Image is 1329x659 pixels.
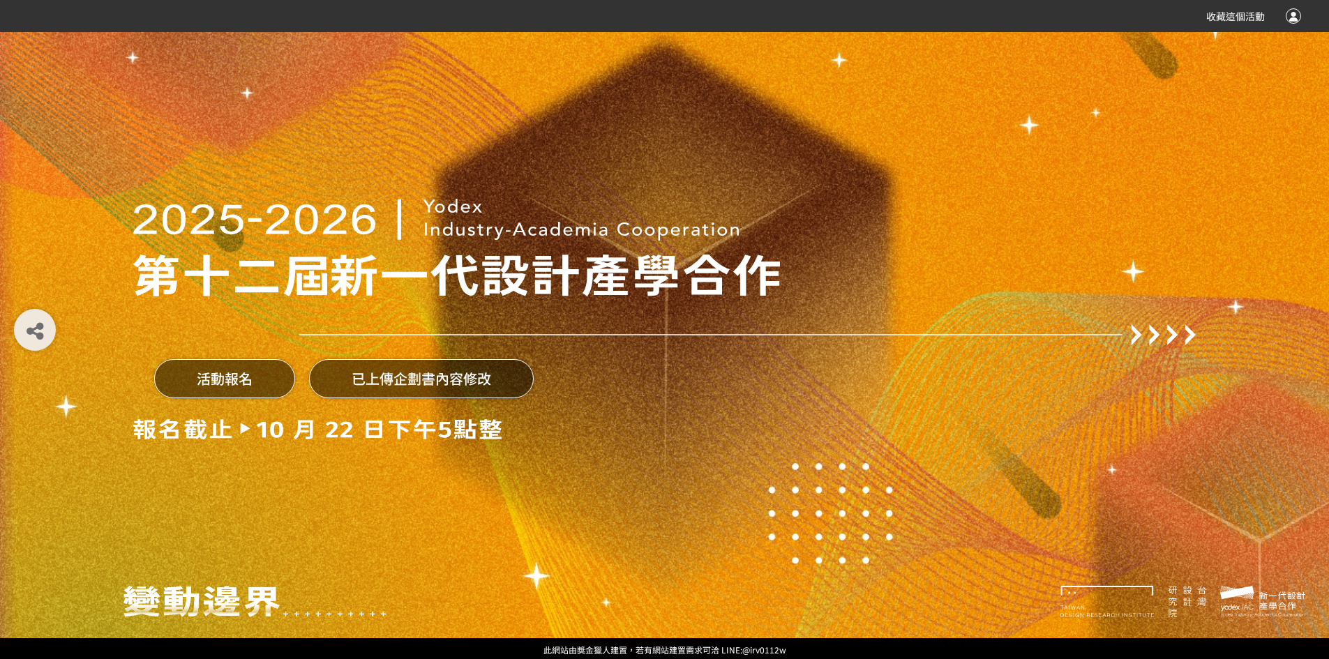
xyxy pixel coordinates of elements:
img: 2025-2026 第十二屆新一代設計產學合作 [331,255,780,296]
img: 2025-2026 第十二屆新一代設計產學合作 [1060,586,1206,617]
span: 可洽 LINE: [543,644,786,656]
span: 收藏這個活動 [1206,9,1265,23]
img: 2025-2026 第十二屆新一代設計產學合作 [1220,586,1305,617]
button: 已上傳企劃書內容修改 [309,359,534,398]
img: 2025-2026 第十二屆新一代設計產學合作 [133,199,739,241]
img: 2025-2026 第十二屆新一代設計產學合作 [133,419,502,440]
button: 活動報名 [154,359,295,398]
a: 此網站由獎金獵人建置，若有網站建置需求 [543,644,703,656]
img: 2025-2026 第十二屆新一代設計產學合作 [133,255,327,296]
img: 2025-2026 第十二屆新一代設計產學合作 [123,586,386,617]
a: @irv0112w [742,644,786,656]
